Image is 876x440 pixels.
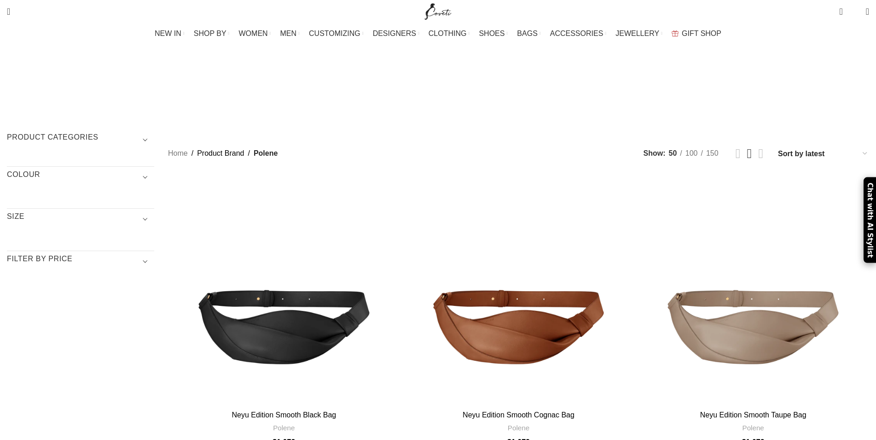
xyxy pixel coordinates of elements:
[155,29,181,38] span: NEW IN
[615,24,662,43] a: JEWELLERY
[637,174,869,406] a: Neyu Edition Smooth Taupe Bag
[194,29,226,38] span: SHOP BY
[194,24,230,43] a: SHOP BY
[239,24,271,43] a: WOMEN
[2,2,15,21] a: Search
[743,423,764,433] a: Polene
[403,174,635,406] a: Neyu Edition Smooth Cognac Bag
[850,2,859,21] div: My Wishlist
[479,29,505,38] span: SHOES
[429,29,467,38] span: CLOTHING
[7,211,154,227] h3: SIZE
[423,7,453,15] a: Site logo
[463,411,574,419] a: Neyu Edition Smooth Cognac Bag
[517,29,537,38] span: BAGS
[309,24,364,43] a: CUSTOMIZING
[309,29,360,38] span: CUSTOMIZING
[2,24,874,43] div: Main navigation
[239,29,268,38] span: WOMEN
[7,132,154,148] h3: Product categories
[429,24,470,43] a: CLOTHING
[615,29,659,38] span: JEWELLERY
[168,174,400,406] a: Neyu Edition Smooth Black Bag
[373,29,416,38] span: DESIGNERS
[280,29,297,38] span: MEN
[682,29,721,38] span: GIFT SHOP
[672,30,679,36] img: GiftBag
[517,24,540,43] a: BAGS
[700,411,806,419] a: Neyu Edition Smooth Taupe Bag
[7,170,154,185] h3: COLOUR
[155,24,185,43] a: NEW IN
[280,24,300,43] a: MEN
[7,254,154,270] h3: Filter by price
[373,24,419,43] a: DESIGNERS
[273,423,295,433] a: Polene
[835,2,847,21] a: 0
[232,411,336,419] a: Neyu Edition Smooth Black Bag
[840,5,847,12] span: 0
[479,24,508,43] a: SHOES
[852,9,859,16] span: 0
[550,24,607,43] a: ACCESSORIES
[672,24,721,43] a: GIFT SHOP
[550,29,603,38] span: ACCESSORIES
[508,423,529,433] a: Polene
